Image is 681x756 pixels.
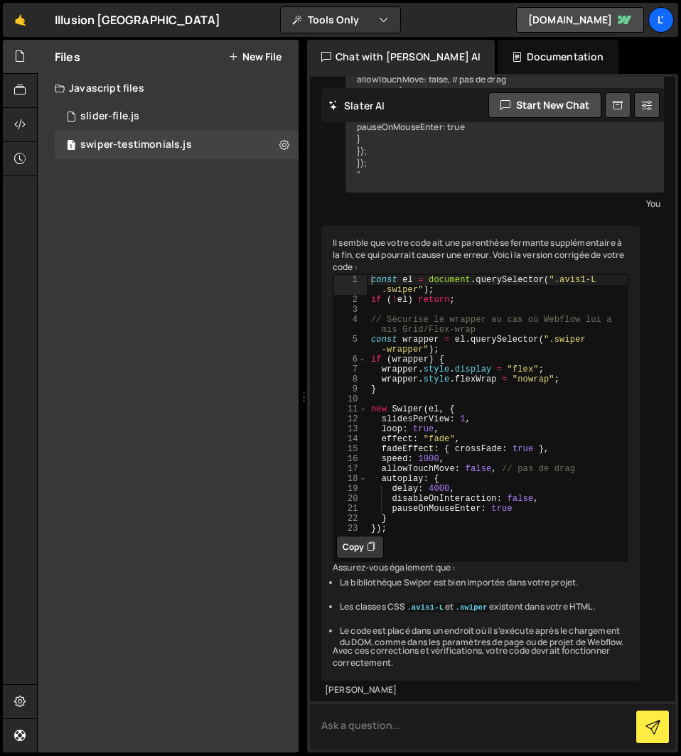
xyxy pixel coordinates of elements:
div: Javascript files [38,74,299,102]
div: 5 [334,335,367,355]
button: Start new chat [488,92,601,118]
div: 3 [334,305,367,315]
div: 20 [334,494,367,504]
div: 13 [334,424,367,434]
button: Tools Only [281,7,400,33]
code: .avis1-L [405,603,445,612]
div: swiper-testimonials.js [80,139,192,151]
div: 22 [334,514,367,524]
div: Illusion [GEOGRAPHIC_DATA] [55,11,220,28]
button: New File [228,51,281,63]
span: 1 [67,141,75,152]
div: 4 [334,315,367,335]
div: 21 [334,504,367,514]
div: 11 [334,404,367,414]
div: 1 [334,275,367,295]
a: 🤙 [3,3,38,37]
div: Documentation [498,40,618,74]
div: 2 [334,295,367,305]
div: 16569/48099.js [55,131,299,159]
a: L' [648,7,674,33]
div: 16569/45286.js [55,102,299,131]
div: 12 [334,414,367,424]
div: You [349,196,660,211]
a: [DOMAIN_NAME] [516,7,644,33]
div: 9 [334,384,367,394]
div: Il semble que votre code ait une parenthèse fermante supplémentaire à la fin, ce qui pourrait cau... [321,226,640,681]
div: slider-file.js [80,110,139,123]
div: [PERSON_NAME] [325,684,636,696]
div: 18 [334,474,367,484]
div: 6 [334,355,367,364]
div: Chat with [PERSON_NAME] AI [307,40,495,74]
h2: Files [55,49,80,65]
code: .swiper [454,603,488,612]
li: Le code est placé dans un endroit où il s'exécute après le chargement du DOM, comme dans les para... [340,625,628,649]
div: 8 [334,374,367,384]
div: 17 [334,464,367,474]
button: Copy [336,536,384,558]
div: 15 [334,444,367,454]
div: 19 [334,484,367,494]
div: 10 [334,394,367,404]
div: 7 [334,364,367,374]
li: Les classes CSS et existent dans votre HTML. [340,601,628,613]
div: 23 [334,524,367,534]
div: 14 [334,434,367,444]
div: 16 [334,454,367,464]
h2: Slater AI [328,99,385,112]
li: La bibliothèque Swiper est bien importée dans votre projet. [340,577,628,589]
